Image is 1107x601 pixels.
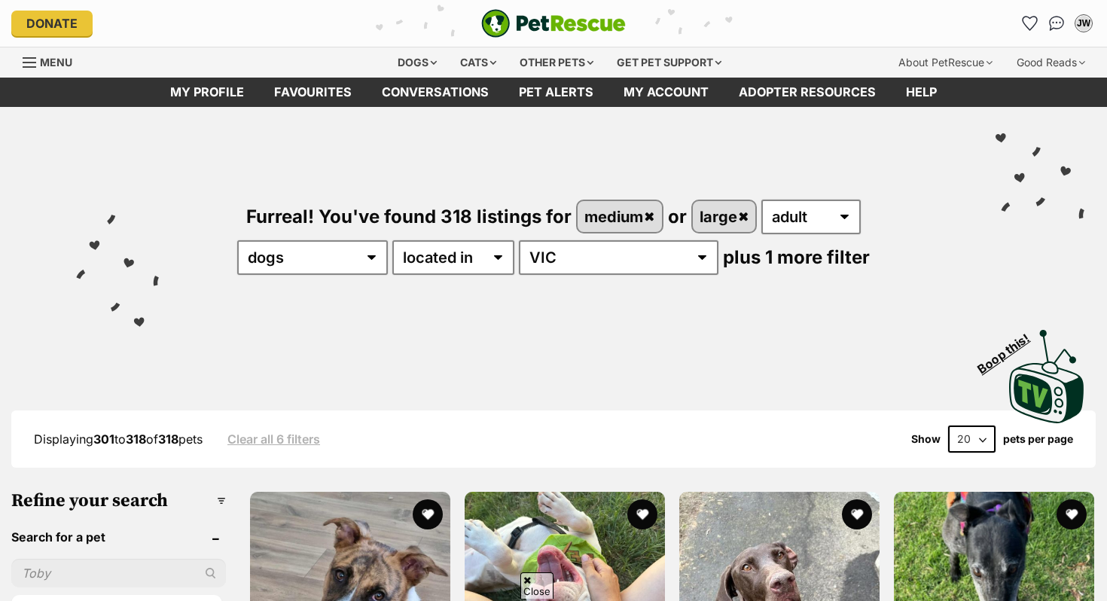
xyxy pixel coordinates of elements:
span: or [668,206,687,227]
span: Boop this! [975,322,1044,376]
img: logo-e224e6f780fb5917bec1dbf3a21bbac754714ae5b6737aabdf751b685950b380.svg [481,9,626,38]
div: JW [1076,16,1091,31]
a: medium [578,201,662,232]
a: Pet alerts [504,78,608,107]
button: favourite [842,499,872,529]
span: Menu [40,56,72,69]
span: Close [520,572,553,599]
strong: 318 [158,432,178,447]
header: Search for a pet [11,530,226,544]
input: Toby [11,559,226,587]
a: Boop this! [1009,316,1084,426]
a: Favourites [1017,11,1041,35]
button: favourite [1057,499,1087,529]
ul: Account quick links [1017,11,1096,35]
a: My profile [155,78,259,107]
a: Menu [23,47,83,75]
a: Adopter resources [724,78,891,107]
a: conversations [367,78,504,107]
span: Show [911,433,941,445]
a: My account [608,78,724,107]
a: Clear all 6 filters [227,432,320,446]
label: pets per page [1003,433,1073,445]
div: About PetRescue [888,47,1003,78]
strong: 301 [93,432,114,447]
a: large [693,201,756,232]
a: Help [891,78,952,107]
img: chat-41dd97257d64d25036548639549fe6c8038ab92f7586957e7f3b1b290dea8141.svg [1049,16,1065,31]
span: Furreal! You've found 318 listings for [246,206,572,227]
a: Favourites [259,78,367,107]
div: Other pets [509,47,604,78]
span: Displaying to of pets [34,432,203,447]
button: favourite [627,499,657,529]
div: Good Reads [1006,47,1096,78]
a: Conversations [1044,11,1069,35]
span: plus 1 more filter [723,246,870,268]
button: My account [1072,11,1096,35]
div: Cats [450,47,507,78]
a: PetRescue [481,9,626,38]
img: PetRescue TV logo [1009,330,1084,423]
div: Get pet support [606,47,732,78]
button: favourite [413,499,443,529]
div: Dogs [387,47,447,78]
h3: Refine your search [11,490,226,511]
strong: 318 [126,432,146,447]
a: Donate [11,11,93,36]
